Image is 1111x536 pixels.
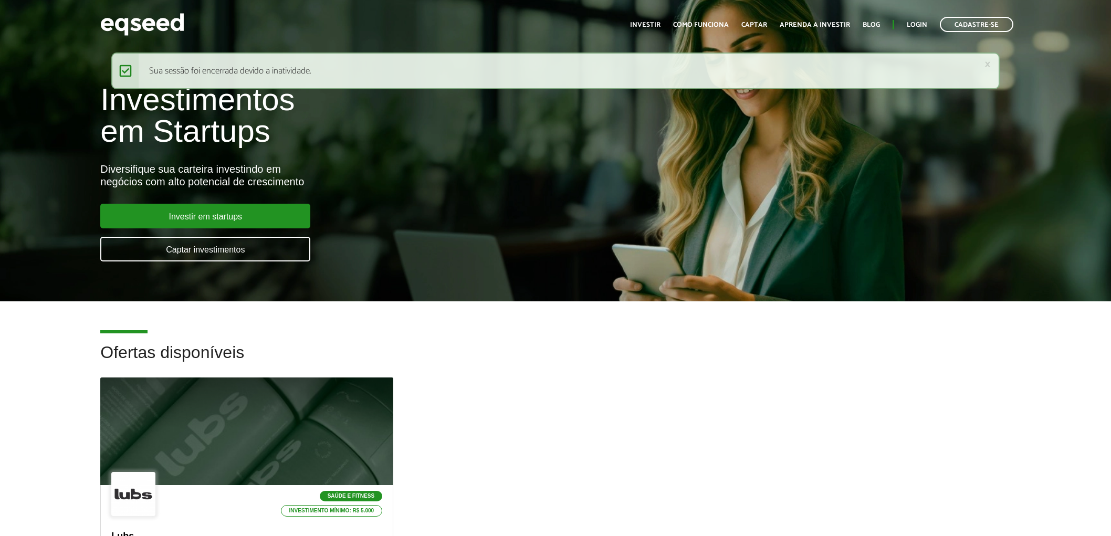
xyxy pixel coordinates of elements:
[630,22,661,28] a: Investir
[863,22,880,28] a: Blog
[111,52,1000,89] div: Sua sessão foi encerrada devido a inatividade.
[984,59,991,70] a: ×
[281,505,383,517] p: Investimento mínimo: R$ 5.000
[100,10,184,38] img: EqSeed
[320,491,382,501] p: Saúde e Fitness
[780,22,850,28] a: Aprenda a investir
[673,22,729,28] a: Como funciona
[100,84,640,147] h1: Investimentos em Startups
[100,204,310,228] a: Investir em startups
[100,343,1010,377] h2: Ofertas disponíveis
[940,17,1013,32] a: Cadastre-se
[100,163,640,188] div: Diversifique sua carteira investindo em negócios com alto potencial de crescimento
[741,22,767,28] a: Captar
[100,237,310,261] a: Captar investimentos
[907,22,927,28] a: Login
